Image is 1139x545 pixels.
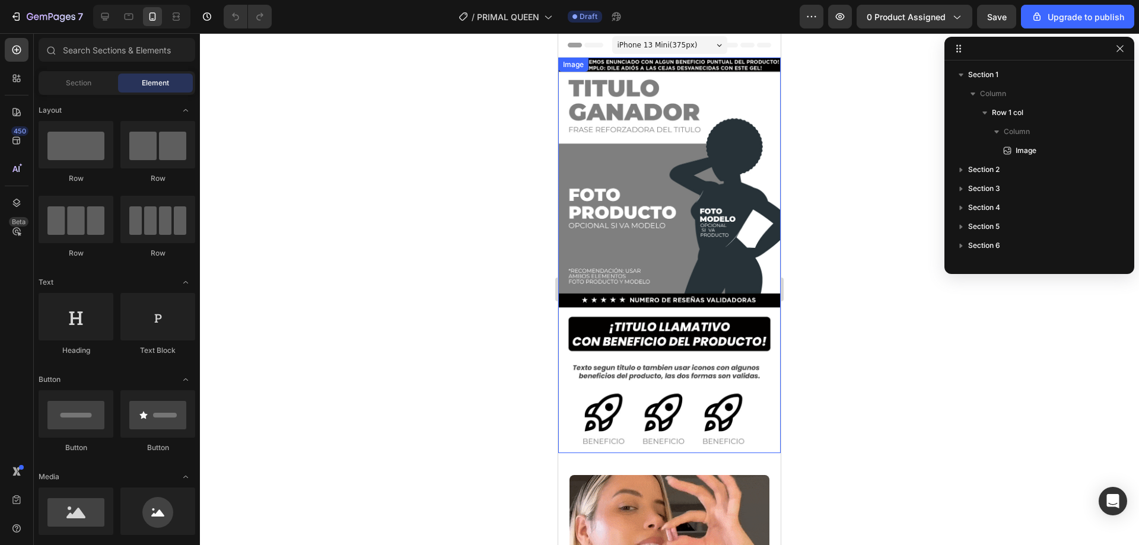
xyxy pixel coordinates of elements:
[142,78,169,88] span: Element
[968,221,1000,232] span: Section 5
[558,33,781,545] iframe: Design area
[176,101,195,120] span: Toggle open
[39,173,113,184] div: Row
[120,442,195,453] div: Button
[9,217,28,227] div: Beta
[176,467,195,486] span: Toggle open
[39,105,62,116] span: Layout
[66,78,91,88] span: Section
[968,164,1000,176] span: Section 2
[120,248,195,259] div: Row
[39,277,53,288] span: Text
[176,370,195,389] span: Toggle open
[78,9,83,24] p: 7
[39,38,195,62] input: Search Sections & Elements
[1021,5,1134,28] button: Upgrade to publish
[120,173,195,184] div: Row
[968,240,1000,251] span: Section 6
[11,126,28,136] div: 450
[977,5,1016,28] button: Save
[39,345,113,356] div: Heading
[992,107,1023,119] span: Row 1 col
[968,259,1000,270] span: Section 7
[176,273,195,292] span: Toggle open
[1016,145,1036,157] span: Image
[1099,487,1127,515] div: Open Intercom Messenger
[968,202,1000,213] span: Section 4
[39,471,59,482] span: Media
[968,69,998,81] span: Section 1
[120,345,195,356] div: Text Block
[5,5,88,28] button: 7
[224,5,272,28] div: Undo/Redo
[477,11,539,23] span: PRIMAL QUEEN
[580,11,597,22] span: Draft
[987,12,1007,22] span: Save
[968,183,1000,195] span: Section 3
[857,5,972,28] button: 0 product assigned
[39,374,61,385] span: Button
[472,11,475,23] span: /
[867,11,946,23] span: 0 product assigned
[39,442,113,453] div: Button
[1004,126,1030,138] span: Column
[1031,11,1124,23] div: Upgrade to publish
[39,248,113,259] div: Row
[980,88,1006,100] span: Column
